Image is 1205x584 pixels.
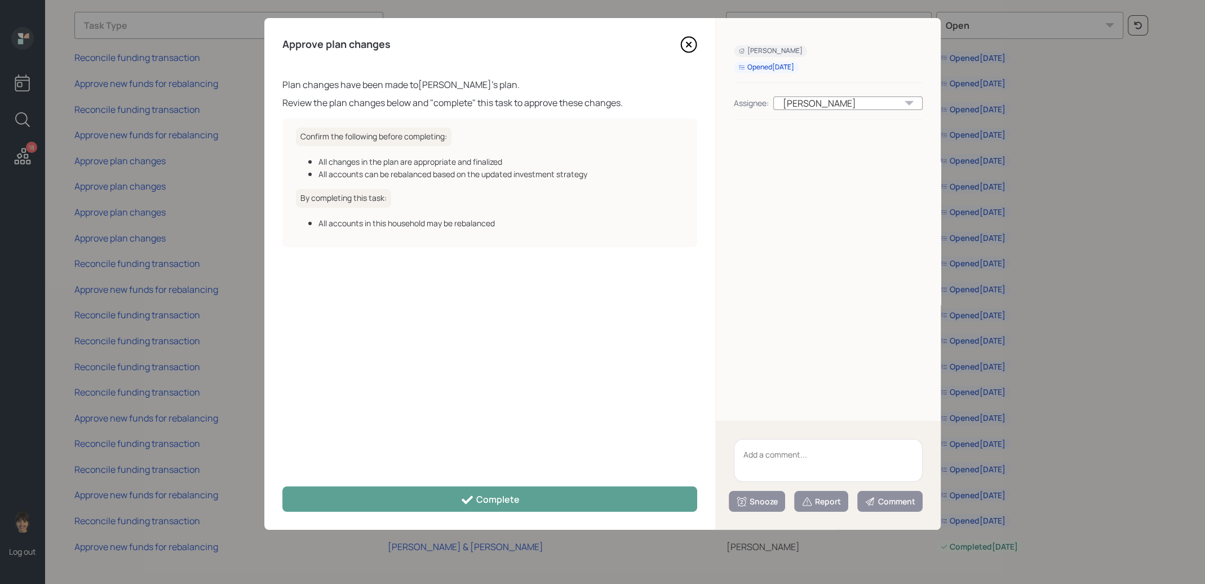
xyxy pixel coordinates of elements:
h6: By completing this task: [296,189,391,208]
div: Review the plan changes below and "complete" this task to approve these changes. [282,96,697,109]
div: Comment [865,496,915,507]
div: All accounts in this household may be rebalanced [318,217,684,229]
div: [PERSON_NAME] [773,96,923,110]
div: Assignee: [734,97,769,109]
div: Report [801,496,841,507]
h4: Approve plan changes [282,38,391,51]
button: Comment [857,491,923,512]
div: [PERSON_NAME] [738,46,803,56]
div: All changes in the plan are appropriate and finalized [318,156,684,168]
button: Snooze [729,491,785,512]
div: Complete [460,493,520,507]
button: Report [794,491,848,512]
div: Snooze [736,496,778,507]
div: All accounts can be rebalanced based on the updated investment strategy [318,168,684,180]
button: Complete [282,486,697,512]
div: Plan changes have been made to [PERSON_NAME] 's plan. [282,78,697,91]
div: Opened [DATE] [738,63,794,72]
h6: Confirm the following before completing: [296,128,451,146]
